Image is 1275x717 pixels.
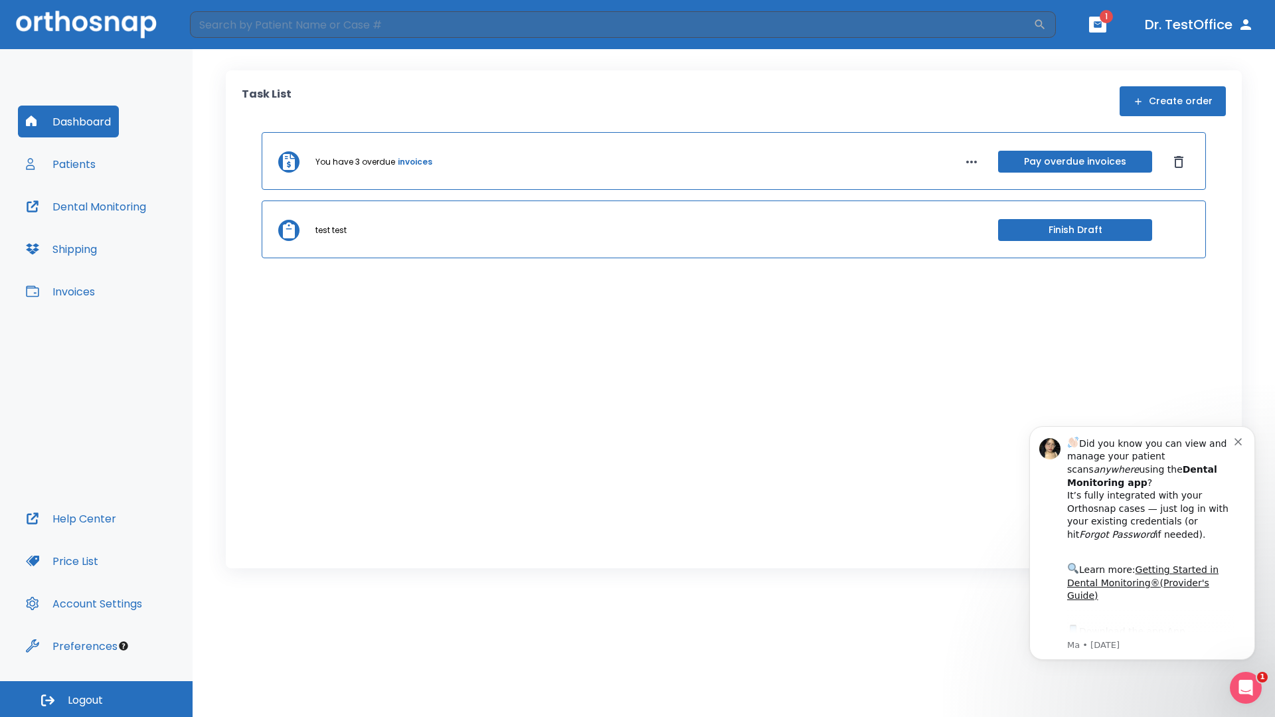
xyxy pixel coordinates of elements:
[1100,10,1113,23] span: 1
[998,219,1152,241] button: Finish Draft
[190,11,1033,38] input: Search by Patient Name or Case #
[998,151,1152,173] button: Pay overdue invoices
[18,588,150,619] button: Account Settings
[1120,86,1226,116] button: Create order
[1230,672,1262,704] iframe: Intercom live chat
[18,106,119,137] button: Dashboard
[18,276,103,307] button: Invoices
[68,693,103,708] span: Logout
[242,86,292,116] p: Task List
[398,156,432,168] a: invoices
[315,224,347,236] p: test test
[1168,151,1189,173] button: Dismiss
[18,233,105,265] button: Shipping
[1009,410,1275,710] iframe: Intercom notifications message
[18,630,126,662] button: Preferences
[18,503,124,534] button: Help Center
[18,545,106,577] button: Price List
[1257,672,1268,682] span: 1
[315,156,395,168] p: You have 3 overdue
[18,191,154,222] button: Dental Monitoring
[118,640,129,652] div: Tooltip anchor
[16,11,157,38] img: Orthosnap
[18,148,104,180] button: Patients
[1140,13,1259,37] button: Dr. TestOffice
